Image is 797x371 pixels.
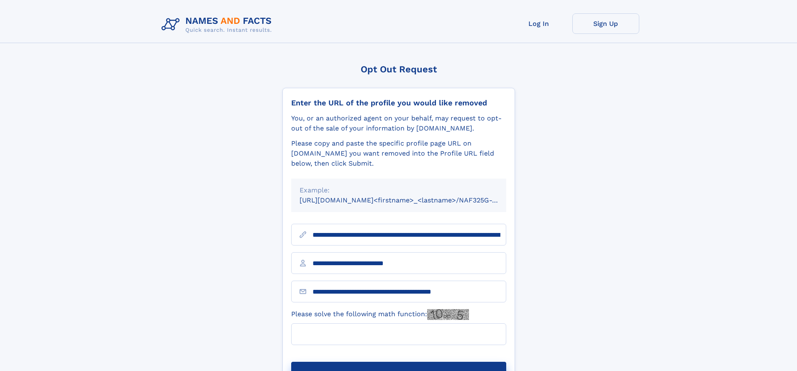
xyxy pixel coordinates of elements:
a: Sign Up [572,13,639,34]
div: You, or an authorized agent on your behalf, may request to opt-out of the sale of your informatio... [291,113,506,133]
div: Opt Out Request [282,64,515,74]
div: Example: [300,185,498,195]
div: Enter the URL of the profile you would like removed [291,98,506,107]
img: Logo Names and Facts [158,13,279,36]
label: Please solve the following math function: [291,309,469,320]
small: [URL][DOMAIN_NAME]<firstname>_<lastname>/NAF325G-xxxxxxxx [300,196,522,204]
a: Log In [505,13,572,34]
div: Please copy and paste the specific profile page URL on [DOMAIN_NAME] you want removed into the Pr... [291,138,506,169]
